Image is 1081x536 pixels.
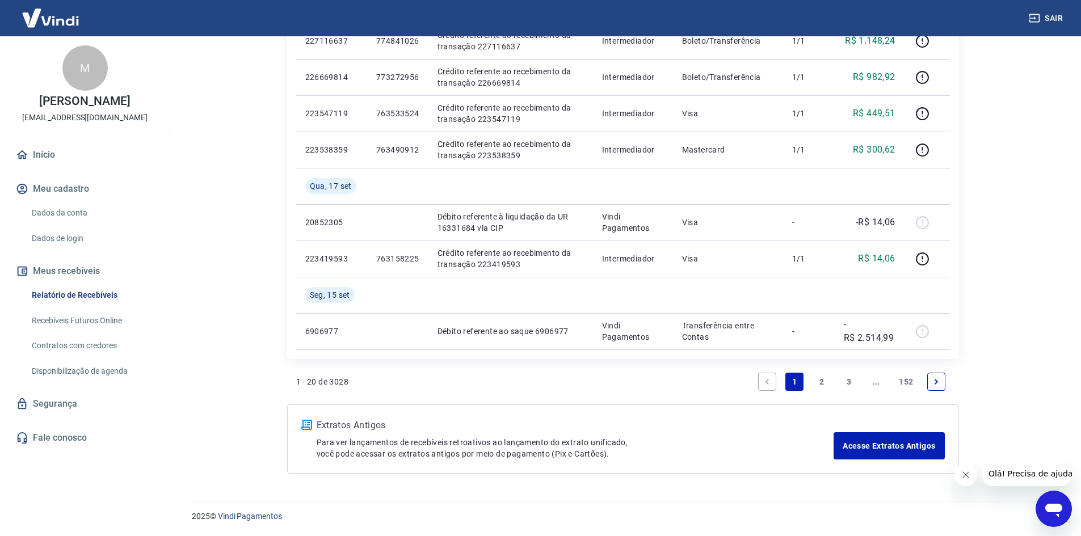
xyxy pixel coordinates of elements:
a: Page 2 [813,373,831,391]
p: Intermediador [602,108,664,119]
a: Disponibilização de agenda [27,360,156,383]
p: Crédito referente ao recebimento da transação 223547119 [438,102,584,125]
p: -R$ 14,06 [856,216,895,229]
p: Débito referente à liquidação da UR 16331684 via CIP [438,211,584,234]
p: Transferência entre Contas [682,320,774,343]
p: 226669814 [305,71,358,83]
p: Intermediador [602,253,664,264]
a: Next page [927,373,945,391]
button: Sair [1027,8,1067,29]
p: [PERSON_NAME] [39,95,130,107]
button: Meus recebíveis [14,259,156,284]
span: Qua, 17 set [310,180,352,192]
p: R$ 982,92 [853,70,895,84]
p: 1/1 [792,71,826,83]
ul: Pagination [754,368,949,395]
a: Page 152 [894,373,918,391]
a: Dados de login [27,227,156,250]
div: M [62,45,108,91]
p: 20852305 [305,217,358,228]
p: [EMAIL_ADDRESS][DOMAIN_NAME] [22,112,148,124]
span: Olá! Precisa de ajuda? [7,8,95,17]
p: Crédito referente ao recebimento da transação 227116637 [438,29,584,52]
p: - [792,217,826,228]
iframe: Fechar mensagem [954,463,977,486]
button: Meu cadastro [14,176,156,201]
a: Dados da conta [27,201,156,225]
p: R$ 1.148,24 [845,34,895,48]
p: Intermediador [602,144,664,155]
p: 6906977 [305,326,358,337]
p: Débito referente ao saque 6906977 [438,326,584,337]
p: -R$ 2.514,99 [844,318,895,345]
a: Page 3 [840,373,858,391]
p: 223538359 [305,144,358,155]
p: R$ 14,06 [858,252,895,265]
p: R$ 449,51 [853,107,895,120]
p: 1 - 20 de 3028 [296,376,349,387]
a: Contratos com credores [27,334,156,357]
a: Relatório de Recebíveis [27,284,156,307]
p: Visa [682,108,774,119]
p: 1/1 [792,253,826,264]
a: Jump forward [867,373,885,391]
p: - [792,326,826,337]
p: 1/1 [792,35,826,47]
p: 774841026 [376,35,419,47]
p: R$ 300,62 [853,143,895,157]
p: Vindi Pagamentos [602,211,664,234]
p: 763158225 [376,253,419,264]
p: Visa [682,217,774,228]
a: Início [14,142,156,167]
a: Fale conosco [14,425,156,450]
a: Vindi Pagamentos [218,512,282,521]
p: Crédito referente ao recebimento da transação 223538359 [438,138,584,161]
p: 773272956 [376,71,419,83]
a: Acesse Extratos Antigos [834,432,944,459]
img: Vindi [14,1,87,35]
p: 223419593 [305,253,358,264]
p: Crédito referente ao recebimento da transação 223419593 [438,247,584,270]
p: 223547119 [305,108,358,119]
span: Seg, 15 set [310,289,350,301]
p: Boleto/Transferência [682,35,774,47]
p: 2025 © [192,510,1054,522]
p: Vindi Pagamentos [602,320,664,343]
p: Crédito referente ao recebimento da transação 226669814 [438,66,584,88]
p: 763490912 [376,144,419,155]
a: Previous page [758,373,776,391]
a: Page 1 is your current page [785,373,804,391]
p: Intermediador [602,35,664,47]
a: Recebíveis Futuros Online [27,309,156,332]
iframe: Botão para abrir a janela de mensagens [1036,491,1072,527]
p: Extratos Antigos [317,419,834,432]
p: 763533524 [376,108,419,119]
a: Segurança [14,391,156,416]
p: 1/1 [792,108,826,119]
p: Intermediador [602,71,664,83]
p: 1/1 [792,144,826,155]
p: Para ver lançamentos de recebíveis retroativos ao lançamento do extrato unificado, você pode aces... [317,437,834,459]
img: ícone [301,420,312,430]
p: 227116637 [305,35,358,47]
p: Visa [682,253,774,264]
iframe: Mensagem da empresa [982,461,1072,486]
p: Boleto/Transferência [682,71,774,83]
p: Mastercard [682,144,774,155]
